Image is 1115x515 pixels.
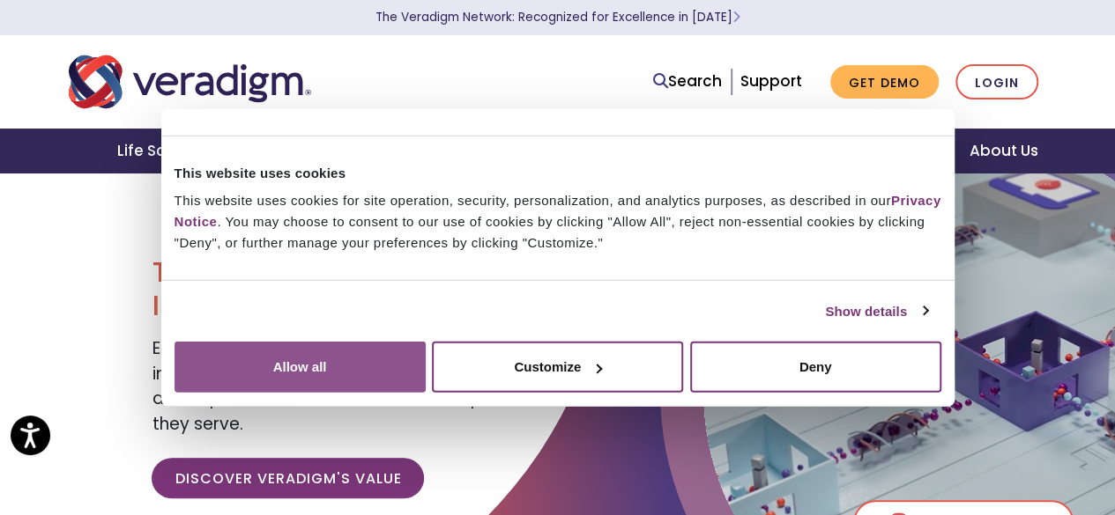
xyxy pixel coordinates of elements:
[175,193,941,229] a: Privacy Notice
[375,9,740,26] a: The Veradigm Network: Recognized for Excellence in [DATE]Learn More
[690,342,941,393] button: Deny
[69,53,311,111] img: Veradigm logo
[152,458,424,498] a: Discover Veradigm's Value
[432,342,683,393] button: Customize
[96,129,242,173] a: Life Sciences
[830,65,939,99] a: Get Demo
[152,336,539,436] span: Empowering our clients with trusted data, insights, and solutions to help reduce costs and improv...
[653,70,722,93] a: Search
[948,129,1059,173] a: About Us
[152,255,544,323] h1: Transforming Health, Insightfully®
[955,64,1038,100] a: Login
[175,162,941,183] div: This website uses cookies
[175,342,426,393] button: Allow all
[732,9,740,26] span: Learn More
[175,190,941,254] div: This website uses cookies for site operation, security, personalization, and analytics purposes, ...
[825,300,927,321] a: Show details
[777,388,1094,494] iframe: Drift Chat Widget
[740,70,802,92] a: Support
